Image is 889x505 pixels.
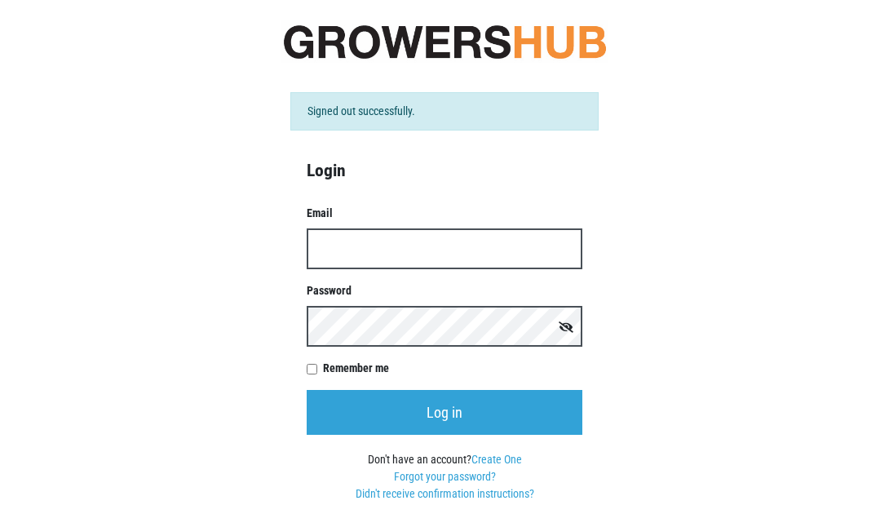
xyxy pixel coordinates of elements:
[394,470,496,483] a: Forgot your password?
[307,205,582,222] label: Email
[471,453,522,466] a: Create One
[307,160,582,181] h4: Login
[290,92,599,131] div: Signed out successfully.
[281,20,608,63] img: original-fc7597fdc6adbb9d0e2ae620e786d1a2.jpg
[356,487,534,500] a: Didn't receive confirmation instructions?
[323,360,582,377] label: Remember me
[307,282,582,299] label: Password
[307,390,582,435] input: Log in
